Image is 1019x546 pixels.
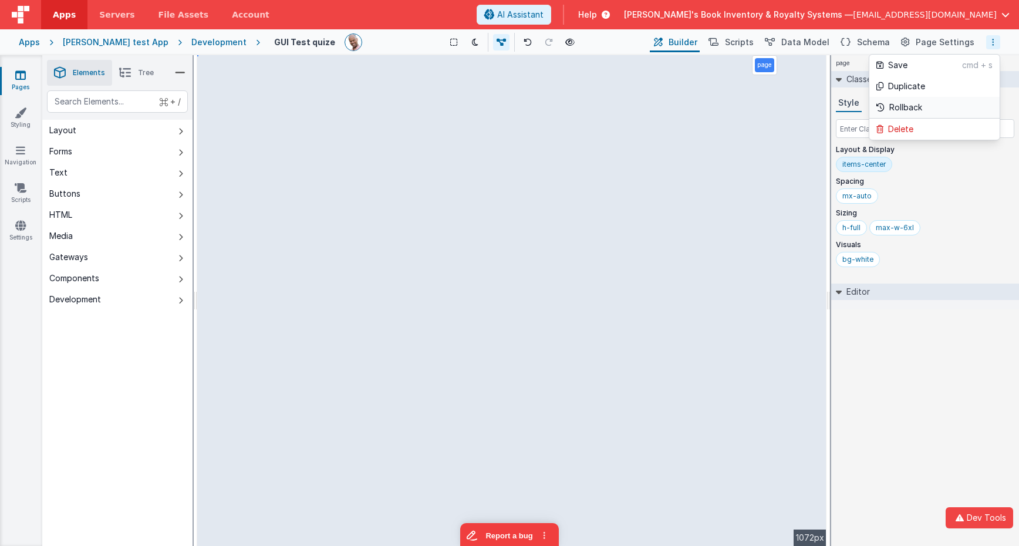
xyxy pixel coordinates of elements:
p: Rollback [889,102,922,113]
p: cmd + s [962,59,993,71]
button: AI Assistant [477,5,551,25]
span: Apps [53,9,76,21]
span: [EMAIL_ADDRESS][DOMAIN_NAME] [853,9,997,21]
div: Options [869,55,1000,140]
span: [PERSON_NAME]'s Book Inventory & Royalty Systems — [624,9,853,21]
button: [PERSON_NAME]'s Book Inventory & Royalty Systems — [EMAIL_ADDRESS][DOMAIN_NAME] [624,9,1010,21]
span: Help [578,9,597,21]
p: Duplicate [888,80,925,92]
span: Servers [99,9,134,21]
p: Save [888,59,962,71]
button: Dev Tools [946,507,1013,528]
p: Delete [888,123,913,135]
span: File Assets [158,9,209,21]
span: AI Assistant [497,9,544,21]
